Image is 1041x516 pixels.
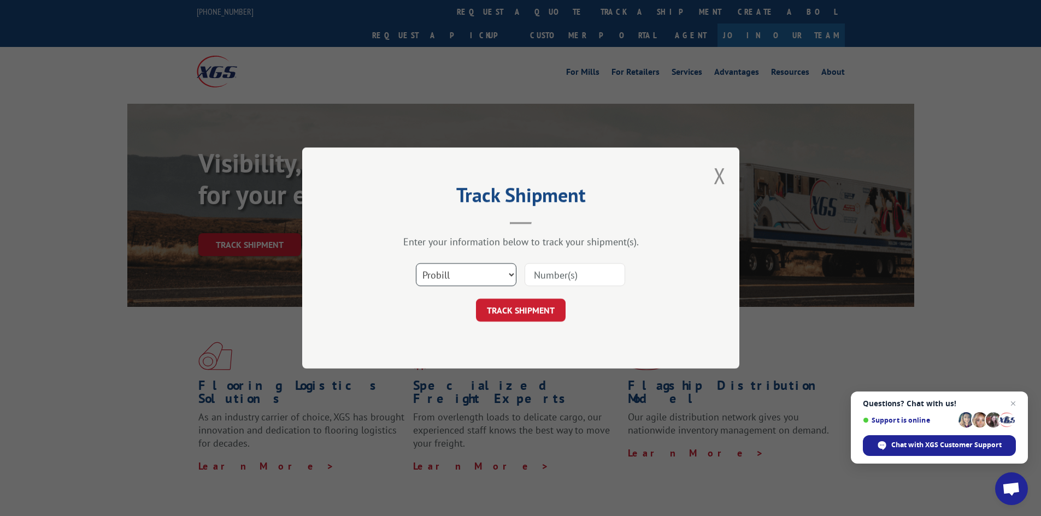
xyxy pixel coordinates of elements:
span: Support is online [863,416,955,424]
input: Number(s) [525,263,625,286]
button: TRACK SHIPMENT [476,299,566,322]
div: Open chat [995,472,1028,505]
span: Chat with XGS Customer Support [891,440,1002,450]
button: Close modal [714,161,726,190]
span: Questions? Chat with us! [863,399,1016,408]
div: Enter your information below to track your shipment(s). [357,235,685,248]
span: Close chat [1007,397,1020,410]
h2: Track Shipment [357,187,685,208]
div: Chat with XGS Customer Support [863,435,1016,456]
